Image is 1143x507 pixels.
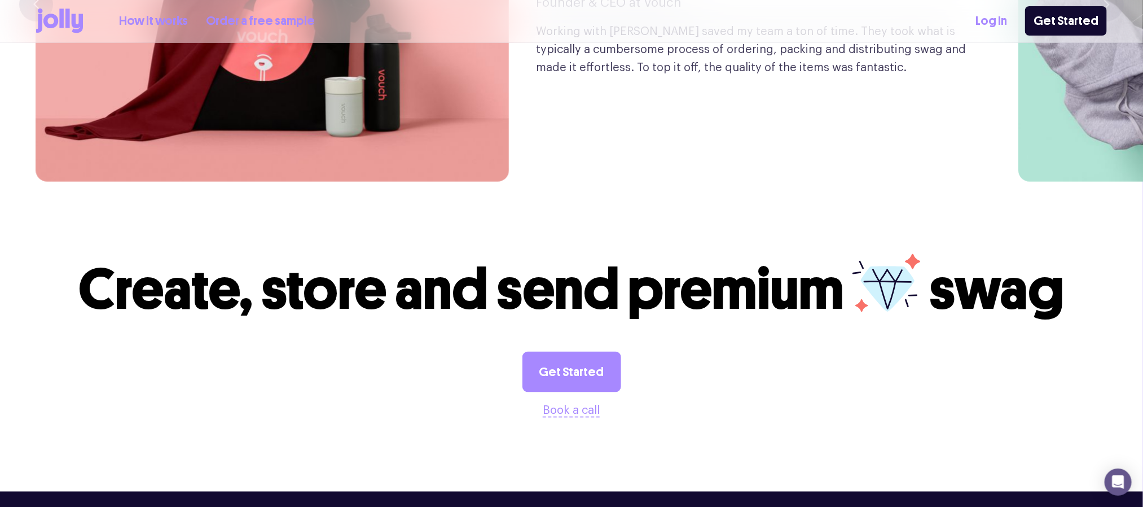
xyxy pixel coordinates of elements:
a: Order a free sample [206,12,315,30]
button: Book a call [543,401,600,419]
a: How it works [119,12,188,30]
span: swag [930,255,1065,324]
p: Working with [PERSON_NAME] saved my team a ton of time. They took what is typically a cumbersome ... [536,23,982,77]
span: Create, store and send premium [78,255,844,324]
div: Open Intercom Messenger [1105,469,1132,496]
a: Get Started [1025,6,1107,36]
a: Get Started [522,352,621,392]
a: Log In [975,12,1007,30]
